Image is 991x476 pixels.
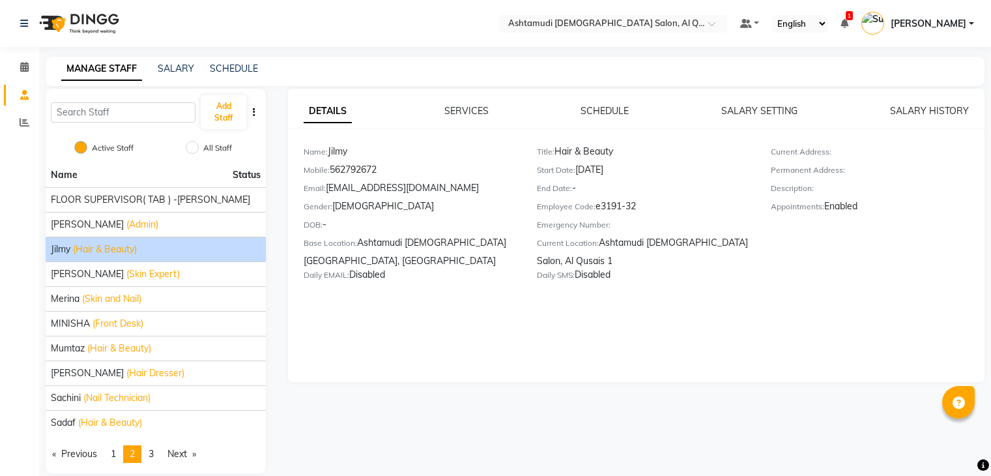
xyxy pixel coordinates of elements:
a: SALARY SETTING [721,105,797,117]
a: SCHEDULE [210,63,258,74]
label: Title: [537,146,554,158]
a: MANAGE STAFF [61,57,142,81]
span: [PERSON_NAME] [51,218,124,231]
div: 562792672 [304,163,517,181]
img: logo [33,5,122,42]
span: Merina [51,292,79,306]
span: 3 [149,448,154,460]
a: Next [161,445,203,463]
span: (Hair & Beauty) [73,243,137,256]
label: Daily EMAIL: [304,269,349,281]
span: Sadaf [51,416,76,430]
div: Hair & Beauty [537,145,751,163]
label: Description: [771,183,814,194]
div: Enabled [771,200,984,218]
label: Active Staff [92,142,134,154]
span: Status [233,168,261,182]
nav: Pagination [46,445,266,463]
span: 1 [111,448,116,460]
span: 1 [846,11,853,20]
label: Emergency Number: [537,219,610,231]
span: Jilmy [51,243,70,256]
a: SALARY [158,63,194,74]
a: 1 [840,18,848,29]
span: Sachini [51,391,81,405]
label: Gender: [304,201,332,213]
span: (Hair & Beauty) [78,416,142,430]
label: Appointments: [771,201,824,213]
div: Jilmy [304,145,517,163]
div: Disabled [304,268,517,286]
input: Search Staff [51,102,195,123]
span: [PERSON_NAME] [51,267,124,281]
div: [EMAIL_ADDRESS][DOMAIN_NAME] [304,181,517,200]
a: SCHEDULE [581,105,629,117]
span: MINISHA [51,317,90,331]
label: Mobile: [304,164,330,176]
label: Current Location: [537,237,599,249]
span: (Skin Expert) [126,267,180,281]
div: [DATE] [537,163,751,181]
div: Ashtamudi [DEMOGRAPHIC_DATA] Salon, Al Qusais 1 [537,236,751,268]
span: [PERSON_NAME] [891,17,966,31]
label: Permanent Address: [771,164,845,176]
label: Employee Code: [537,201,596,213]
button: Add Staff [201,95,246,129]
label: All Staff [203,142,232,154]
span: (Skin and Nail) [82,292,141,306]
span: Name [51,169,78,181]
div: - [537,181,751,200]
span: (Admin) [126,218,158,231]
a: Previous [46,445,104,463]
span: (Nail Technician) [83,391,151,405]
div: - [304,218,517,236]
a: DETAILS [304,100,352,123]
a: SERVICES [444,105,489,117]
span: 2 [130,448,135,460]
label: Name: [304,146,328,158]
div: Disabled [537,268,751,286]
img: Suparna [861,12,884,35]
span: (Hair & Beauty) [87,342,151,355]
span: FLOOR SUPERVISOR( TAB ) -[PERSON_NAME] [51,193,250,207]
span: Mumtaz [51,342,85,355]
label: End Date: [537,183,572,194]
span: (Hair Dresser) [126,366,184,380]
label: Current Address: [771,146,831,158]
label: DOB: [304,219,323,231]
div: [DEMOGRAPHIC_DATA] [304,200,517,218]
span: [PERSON_NAME] [51,366,124,380]
div: Ashtamudi [DEMOGRAPHIC_DATA][GEOGRAPHIC_DATA], [GEOGRAPHIC_DATA] [304,236,517,268]
label: Email: [304,183,326,194]
span: (Front Desk) [93,317,143,331]
label: Daily SMS: [537,269,575,281]
a: SALARY HISTORY [890,105,969,117]
label: Start Date: [537,164,575,176]
label: Base Location: [304,237,357,249]
div: e3191-32 [537,200,751,218]
iframe: chat widget [936,424,978,463]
